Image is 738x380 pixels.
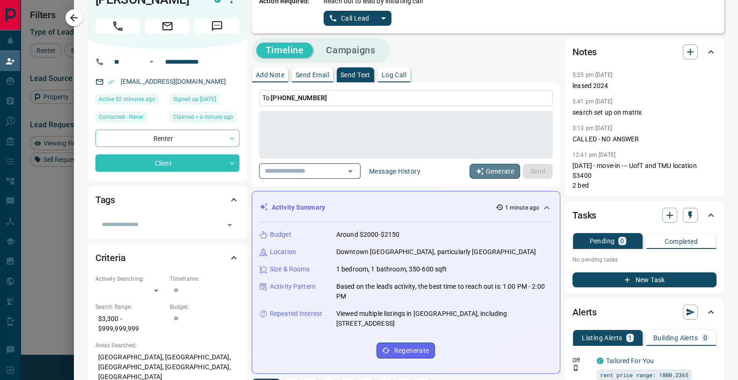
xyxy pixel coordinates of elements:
p: Building Alerts [653,335,698,341]
p: Search Range: [95,303,165,311]
svg: Email Verified [108,79,114,85]
p: Add Note [256,72,284,78]
p: 3:13 pm [DATE] [572,125,612,132]
span: Claimed < a minute ago [173,112,233,122]
p: 0 [703,335,707,341]
h2: Tags [95,192,115,207]
p: Timeframe: [170,275,239,283]
span: [PHONE_NUMBER] [271,94,327,102]
span: Signed up [DATE] [173,95,216,104]
div: Tue Mar 19 2024 [170,94,239,107]
p: Areas Searched: [95,341,239,350]
p: Budget [270,230,291,240]
p: Downtown [GEOGRAPHIC_DATA], particularly [GEOGRAPHIC_DATA] [336,247,536,257]
div: Renter [95,130,239,147]
h2: Tasks [572,208,596,223]
p: Listing Alerts [582,335,622,341]
p: No pending tasks [572,253,716,267]
p: 5:41 pm [DATE] [572,98,612,105]
span: rent price range: 1800,2365 [600,370,688,380]
div: split button [324,11,391,26]
p: Completed [665,238,698,245]
span: Email [145,19,190,34]
a: Tailored For You [606,357,654,365]
button: Generate [470,164,520,179]
h2: Criteria [95,250,126,265]
button: Message History [363,164,426,179]
button: Open [223,219,236,232]
p: 1 minute ago [505,204,539,212]
p: To: [259,90,553,106]
p: Size & Rooms [270,264,310,274]
button: Regenerate [376,343,435,358]
div: Mon Oct 13 2025 [170,112,239,125]
p: 1 [628,335,632,341]
div: condos.ca [597,358,603,364]
p: 12:41 pm [DATE] [572,152,615,158]
div: Activity Summary1 minute ago [260,199,552,216]
button: Open [146,56,157,67]
p: Activity Pattern [270,282,316,292]
p: Send Text [340,72,370,78]
p: Location [270,247,296,257]
p: Actively Searching: [95,275,165,283]
p: Off [572,356,591,365]
p: Send Email [296,72,329,78]
p: [DATE] - move-in --- UofT and TMU location $3400 2 bed [572,161,716,190]
p: Repeated Interest [270,309,322,319]
p: Viewed multiple listings in [GEOGRAPHIC_DATA], including [STREET_ADDRESS] [336,309,552,329]
p: Based on the lead's activity, the best time to reach out is: 1:00 PM - 2:00 PM [336,282,552,301]
p: 5:25 pm [DATE] [572,72,612,78]
button: Timeline [256,43,313,58]
div: Mon Oct 13 2025 [95,94,165,107]
div: Tasks [572,204,716,227]
span: Message [195,19,239,34]
div: Notes [572,41,716,63]
div: Tags [95,189,239,211]
p: leased 2024 [572,81,716,91]
p: Pending [589,238,615,244]
svg: Push Notification Only [572,365,579,371]
div: Criteria [95,247,239,269]
button: Open [344,165,357,178]
span: Call [95,19,140,34]
p: Around $2000-$2150 [336,230,399,240]
p: Log Call [382,72,406,78]
div: Client [95,154,239,172]
a: [EMAIL_ADDRESS][DOMAIN_NAME] [121,78,226,85]
div: Alerts [572,301,716,323]
p: Budget: [170,303,239,311]
button: Call Lead [324,11,376,26]
p: Activity Summary [272,203,325,212]
button: Campaigns [317,43,384,58]
span: Active 52 minutes ago [99,95,155,104]
button: New Task [572,272,716,287]
p: 0 [620,238,624,244]
p: CALLED - NO ANSWER [572,134,716,144]
p: 1 bedroom, 1 bathroom, 350-600 sqft [336,264,447,274]
p: $3,300 - $999,999,999 [95,311,165,336]
h2: Alerts [572,305,597,320]
h2: Notes [572,44,597,59]
p: search set up on matrix [572,108,716,117]
span: Contacted - Never [99,112,144,122]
